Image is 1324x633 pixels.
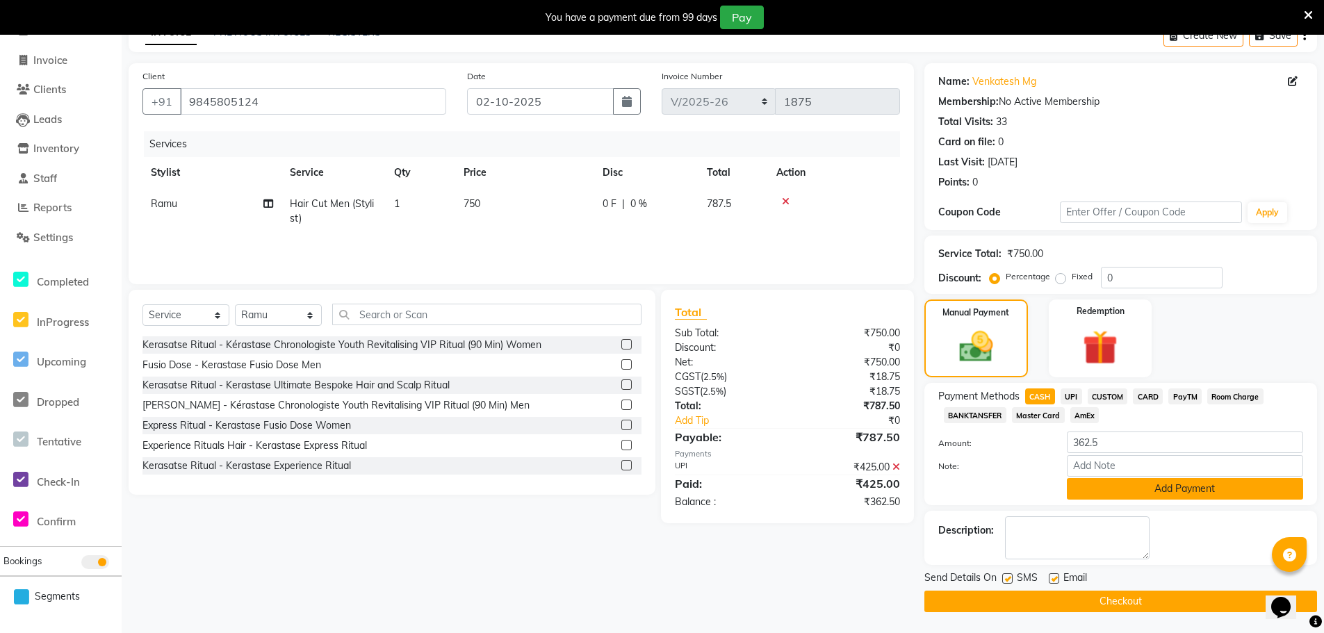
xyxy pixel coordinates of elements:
div: You have a payment due from 99 days [546,10,717,25]
div: ₹362.50 [787,495,910,509]
button: +91 [142,88,181,115]
span: Completed [37,275,89,288]
th: Qty [386,157,455,188]
button: Add Payment [1067,478,1303,500]
div: Balance : [664,495,787,509]
img: _gift.svg [1072,326,1129,369]
div: ₹18.75 [787,370,910,384]
input: Add Note [1067,455,1303,477]
div: Name: [938,74,970,89]
input: Amount [1067,431,1303,453]
span: Segments [35,589,80,604]
label: Redemption [1077,305,1125,318]
th: Action [768,157,900,188]
div: Service Total: [938,247,1002,261]
div: Kerasatse Ritual - Kerastase Experience Ritual [142,459,351,473]
div: Discount: [664,340,787,355]
span: SMS [1017,570,1038,588]
div: Payable: [664,429,787,445]
div: ₹18.75 [787,384,910,399]
input: Search or Scan [332,304,641,325]
label: Fixed [1072,270,1093,283]
div: Discount: [938,271,981,286]
span: CARD [1133,388,1163,404]
input: Enter Offer / Coupon Code [1060,202,1242,223]
button: Checkout [924,591,1317,612]
div: ₹0 [808,413,910,428]
div: Description: [938,523,994,538]
div: ₹425.00 [787,460,910,475]
span: Check-In [37,475,80,488]
a: Leads [3,112,118,128]
div: Total: [664,399,787,413]
div: 33 [996,115,1007,129]
span: 2.5% [703,371,724,382]
span: PayTM [1168,388,1202,404]
div: UPI [664,460,787,475]
div: Fusio Dose - Kerastase Fusio Dose Men [142,358,321,372]
div: Points: [938,175,970,190]
div: [DATE] [988,155,1017,170]
th: Disc [594,157,698,188]
div: Payments [675,448,900,460]
span: CUSTOM [1088,388,1128,404]
div: Paid: [664,475,787,492]
div: Kerasatse Ritual - Kerastase Ultimate Bespoke Hair and Scalp Ritual [142,378,450,393]
div: 0 [998,135,1004,149]
span: 1 [394,197,400,210]
button: Apply [1248,202,1287,223]
label: Client [142,70,165,83]
label: Note: [928,460,1056,472]
div: ( ) [664,384,787,399]
span: Reports [33,201,72,214]
th: Stylist [142,157,281,188]
span: Confirm [37,515,76,528]
div: ( ) [664,370,787,384]
a: Clients [3,82,118,98]
span: CASH [1025,388,1055,404]
label: Date [467,70,486,83]
div: Services [144,131,910,157]
span: Room Charge [1207,388,1264,404]
span: Hair Cut Men (Stylist) [290,197,374,224]
button: Pay [720,6,764,29]
span: Staff [33,172,57,185]
span: | [622,197,625,211]
th: Total [698,157,768,188]
a: Reports [3,200,118,216]
input: Search by Name/Mobile/Email/Code [180,88,446,115]
span: Total [675,305,707,320]
label: Manual Payment [942,306,1009,319]
span: Email [1063,570,1087,588]
div: Experience Rituals Hair - Kerastase Express Ritual [142,438,367,453]
span: BANKTANSFER [944,407,1006,423]
div: Card on file: [938,135,995,149]
span: 0 % [630,197,647,211]
span: Ramu [151,197,177,210]
span: Inventory [33,142,79,155]
div: 0 [972,175,978,190]
a: Inventory [3,141,118,157]
span: Upcoming [37,355,86,368]
div: ₹750.00 [787,326,910,340]
th: Service [281,157,386,188]
label: Amount: [928,437,1056,450]
a: Staff [3,171,118,187]
div: Membership: [938,94,999,109]
div: ₹425.00 [787,475,910,492]
span: CGST [675,370,701,383]
span: Tentative [37,435,81,448]
a: Add Tip [664,413,808,428]
div: Express Ritual - Kerastase Fusio Dose Women [142,418,351,433]
span: Bookings [3,555,42,566]
iframe: chat widget [1266,577,1310,619]
button: Create New [1163,25,1243,47]
button: Save [1249,25,1298,47]
div: Last Visit: [938,155,985,170]
span: Master Card [1012,407,1065,423]
label: Percentage [1006,270,1050,283]
a: Settings [3,230,118,246]
div: No Active Membership [938,94,1303,109]
th: Price [455,157,594,188]
span: Dropped [37,395,79,409]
